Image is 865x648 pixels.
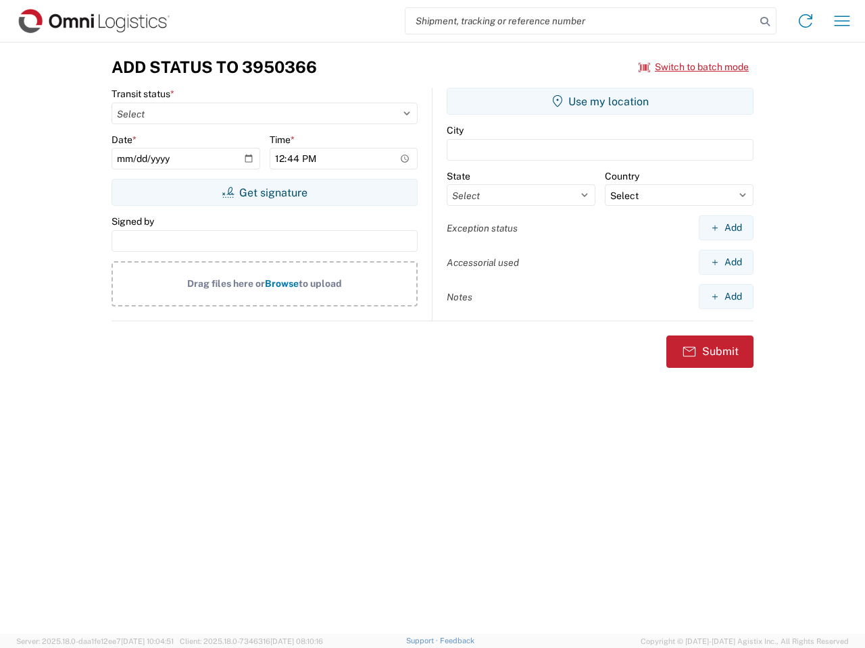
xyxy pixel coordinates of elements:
[447,124,464,136] label: City
[270,134,295,146] label: Time
[405,8,756,34] input: Shipment, tracking or reference number
[16,637,174,645] span: Server: 2025.18.0-daa1fe12ee7
[447,88,753,115] button: Use my location
[180,637,323,645] span: Client: 2025.18.0-7346316
[639,56,749,78] button: Switch to batch mode
[641,635,849,647] span: Copyright © [DATE]-[DATE] Agistix Inc., All Rights Reserved
[406,637,440,645] a: Support
[112,88,174,100] label: Transit status
[699,250,753,275] button: Add
[112,134,137,146] label: Date
[666,335,753,368] button: Submit
[299,278,342,289] span: to upload
[447,222,518,234] label: Exception status
[112,215,154,227] label: Signed by
[699,284,753,309] button: Add
[605,170,639,182] label: Country
[187,278,265,289] span: Drag files here or
[447,291,472,303] label: Notes
[699,215,753,240] button: Add
[447,256,519,269] label: Accessorial used
[447,170,470,182] label: State
[112,179,418,206] button: Get signature
[112,57,317,77] h3: Add Status to 3950366
[265,278,299,289] span: Browse
[440,637,474,645] a: Feedback
[270,637,323,645] span: [DATE] 08:10:16
[121,637,174,645] span: [DATE] 10:04:51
